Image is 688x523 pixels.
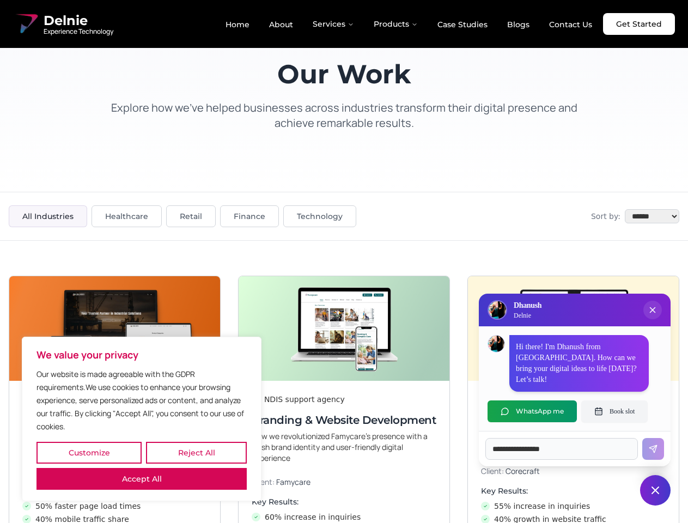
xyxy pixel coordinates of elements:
[252,496,436,507] h4: Key Results:
[100,100,588,131] p: Explore how we've helped businesses across industries transform their digital presence and achiev...
[36,348,247,361] p: We value your privacy
[643,301,662,319] button: Close chat popup
[22,501,207,512] li: 50% faster page load times
[100,61,588,87] h1: Our Work
[488,400,577,422] button: WhatsApp me
[283,205,356,227] button: Technology
[220,205,279,227] button: Finance
[36,368,247,433] p: Our website is made agreeable with the GDPR requirements.We use cookies to enhance your browsing ...
[481,501,666,512] li: 55% increase in inquiries
[13,11,113,37] a: Delnie Logo Full
[260,15,302,34] a: About
[498,15,538,34] a: Blogs
[252,394,436,405] div: An NDIS support agency
[276,477,310,487] span: Famycare
[489,301,506,319] img: Delnie Logo
[9,276,220,381] img: Next-Gen Website Development
[13,11,39,37] img: Delnie Logo
[252,412,436,428] h3: Branding & Website Development
[44,27,113,36] span: Experience Technology
[468,276,679,381] img: Digital & Brand Revamp
[581,400,648,422] button: Book slot
[166,205,216,227] button: Retail
[217,13,601,35] nav: Main
[92,205,162,227] button: Healthcare
[252,431,436,464] p: How we revolutionized Famycare’s presence with a fresh brand identity and user-friendly digital e...
[252,512,436,522] li: 60% increase in inquiries
[365,13,427,35] button: Products
[516,342,642,385] p: Hi there! I'm Dhanush from [GEOGRAPHIC_DATA]. How can we bring your digital ideas to life [DATE]?...
[36,442,142,464] button: Customize
[514,300,541,311] h3: Dhanush
[603,13,675,35] a: Get Started
[36,468,247,490] button: Accept All
[217,15,258,34] a: Home
[44,12,113,29] span: Delnie
[640,475,671,506] button: Close chat
[540,15,601,34] a: Contact Us
[488,336,504,352] img: Dhanush
[591,211,620,222] span: Sort by:
[239,276,449,381] img: Branding & Website Development
[514,311,541,320] p: Delnie
[146,442,247,464] button: Reject All
[9,205,87,227] button: All Industries
[304,13,363,35] button: Services
[252,477,436,488] p: Client:
[429,15,496,34] a: Case Studies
